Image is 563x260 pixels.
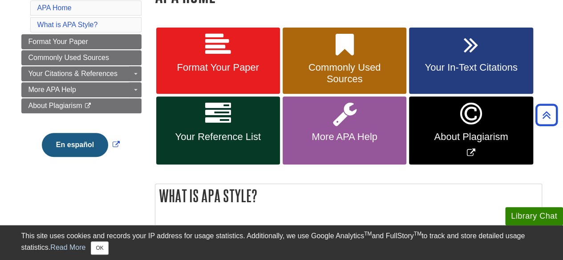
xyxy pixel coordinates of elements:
span: Format Your Paper [163,62,273,73]
a: What is APA Style? [37,21,98,28]
a: Format Your Paper [156,28,280,94]
span: Your Reference List [163,131,273,143]
a: Your Citations & References [21,66,142,81]
button: Library Chat [505,207,563,225]
a: More APA Help [283,96,406,164]
span: Commonly Used Sources [289,62,400,85]
span: Format Your Paper [28,38,88,45]
sup: TM [364,231,372,237]
span: Your In-Text Citations [416,62,526,73]
span: Commonly Used Sources [28,54,109,61]
span: More APA Help [28,86,76,93]
a: Back to Top [532,109,561,121]
h2: What is APA Style? [155,184,542,208]
a: APA Home [37,4,72,12]
div: This site uses cookies and records your IP address for usage statistics. Additionally, we use Goo... [21,231,542,255]
i: This link opens in a new window [84,103,92,109]
a: Your Reference List [156,96,280,164]
a: Your In-Text Citations [409,28,533,94]
button: Close [91,241,108,255]
span: About Plagiarism [416,131,526,143]
a: Link opens in new window [409,96,533,164]
sup: TM [414,231,421,237]
span: Your Citations & References [28,70,117,77]
a: Format Your Paper [21,34,142,49]
a: Commonly Used Sources [283,28,406,94]
a: About Plagiarism [21,98,142,113]
a: Link opens in new window [40,141,122,148]
a: More APA Help [21,82,142,97]
a: Read More [50,244,85,251]
a: Commonly Used Sources [21,50,142,65]
span: About Plagiarism [28,102,82,109]
button: En español [42,133,108,157]
span: More APA Help [289,131,400,143]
